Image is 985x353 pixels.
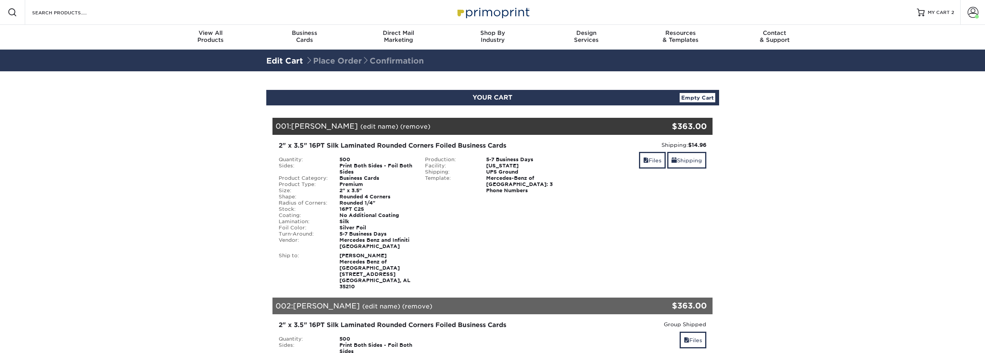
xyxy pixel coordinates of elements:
a: Direct MailMarketing [351,25,445,50]
a: DesignServices [540,25,634,50]
div: Marketing [351,29,445,43]
div: Lamination: [273,219,334,225]
div: [US_STATE] [480,163,566,169]
div: 2" x 3.5" [334,188,419,194]
a: Files [680,332,706,348]
a: Resources& Templates [634,25,728,50]
div: Size: [273,188,334,194]
span: files [643,157,649,164]
div: Mercedes Benz and Infiniti [GEOGRAPHIC_DATA] [334,237,419,250]
a: Files [639,152,666,169]
div: 500 [334,157,419,163]
div: UPS Ground [480,169,566,175]
div: 5-7 Business Days [480,157,566,163]
div: 16PT C2S [334,206,419,212]
div: Template: [419,175,480,194]
div: Production: [419,157,480,163]
div: Foil Color: [273,225,334,231]
a: Shipping [667,152,706,169]
div: Mercedes-Benz of [GEOGRAPHIC_DATA]: 3 Phone Numbers [480,175,566,194]
a: Empty Cart [680,93,715,102]
div: & Support [728,29,822,43]
div: Quantity: [273,157,334,163]
div: Business Cards [334,175,419,181]
a: Edit Cart [266,56,303,65]
span: Direct Mail [351,29,445,36]
a: (remove) [400,123,430,130]
div: $363.00 [639,300,707,312]
span: shipping [672,157,677,164]
span: 2 [951,10,954,15]
span: YOUR CART [473,94,512,101]
span: [PERSON_NAME] [293,301,360,310]
div: Rounded 1/4" [334,200,419,206]
a: View AllProducts [164,25,258,50]
div: Shape: [273,194,334,200]
strong: [PERSON_NAME] Mercedes Benz of [GEOGRAPHIC_DATA] [STREET_ADDRESS] [GEOGRAPHIC_DATA], AL 35210 [339,253,410,289]
div: Vendor: [273,237,334,250]
a: (edit name) [360,123,398,130]
div: Services [540,29,634,43]
div: Print Both Sides - Foil Both Sides [334,163,419,175]
div: Products [164,29,258,43]
span: [PERSON_NAME] [291,122,358,130]
div: Facility: [419,163,480,169]
div: Premium [334,181,419,188]
div: Quantity: [273,336,334,342]
div: 2" x 3.5" 16PT Silk Laminated Rounded Corners Foiled Business Cards [279,320,560,330]
span: Place Order Confirmation [305,56,424,65]
div: 2" x 3.5" 16PT Silk Laminated Rounded Corners Foiled Business Cards [279,141,560,150]
div: Coating: [273,212,334,219]
div: 002: [272,298,639,315]
div: Silk [334,219,419,225]
div: Cards [257,29,351,43]
span: Resources [634,29,728,36]
img: Primoprint [454,4,531,21]
a: Contact& Support [728,25,822,50]
span: MY CART [928,9,950,16]
div: Group Shipped [572,320,707,328]
div: Product Type: [273,181,334,188]
a: (edit name) [362,303,400,310]
span: Design [540,29,634,36]
div: Radius of Corners: [273,200,334,206]
span: Contact [728,29,822,36]
div: Product Category: [273,175,334,181]
div: Industry [445,29,540,43]
div: Rounded 4 Corners [334,194,419,200]
div: Silver Foil [334,225,419,231]
a: BusinessCards [257,25,351,50]
span: View All [164,29,258,36]
div: 500 [334,336,419,342]
div: Stock: [273,206,334,212]
span: Shop By [445,29,540,36]
div: Shipping: [419,169,480,175]
strong: $14.96 [688,142,706,148]
div: 5-7 Business Days [334,231,419,237]
a: (remove) [402,303,432,310]
div: Shipping: [572,141,707,149]
div: $363.00 [639,121,707,132]
span: files [684,337,689,343]
input: SEARCH PRODUCTS..... [31,8,107,17]
span: Business [257,29,351,36]
div: & Templates [634,29,728,43]
div: Ship to: [273,253,334,290]
div: Sides: [273,163,334,175]
div: No Additional Coating [334,212,419,219]
div: Turn-Around: [273,231,334,237]
a: Shop ByIndustry [445,25,540,50]
div: 001: [272,118,639,135]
